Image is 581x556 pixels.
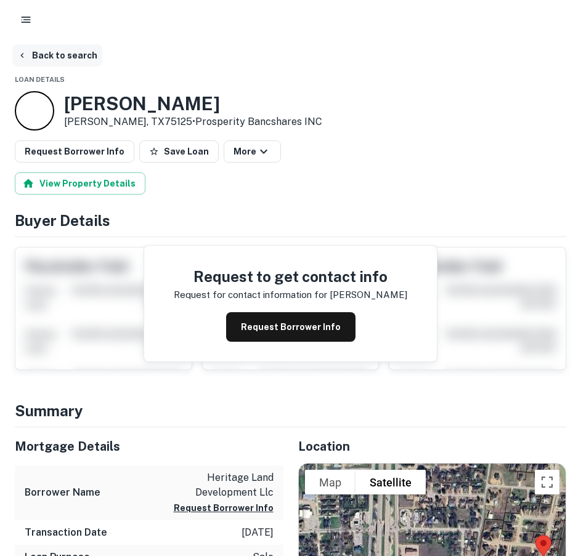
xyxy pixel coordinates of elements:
h3: [PERSON_NAME] [64,92,322,115]
h5: Location [298,437,567,456]
button: Request Borrower Info [174,501,274,515]
p: [DATE] [242,525,274,540]
h4: Request to get contact info [174,265,407,288]
h4: Buyer Details [15,209,566,232]
button: Show satellite imagery [356,470,426,494]
button: More [224,140,281,163]
p: [PERSON_NAME], TX75125 • [64,115,322,129]
button: Request Borrower Info [15,140,134,163]
button: Show street map [305,470,356,494]
h6: Transaction Date [25,525,107,540]
p: Request for contact information for [174,288,327,302]
h5: Mortgage Details [15,437,283,456]
a: Prosperity Bancshares INC [195,116,322,127]
button: Save Loan [139,140,219,163]
button: Back to search [12,44,102,66]
p: heritage land development llc [163,470,274,500]
p: [PERSON_NAME] [330,288,407,302]
iframe: Chat Widget [519,457,581,517]
h4: Summary [15,400,566,422]
span: Loan Details [15,76,65,83]
button: Request Borrower Info [226,312,356,342]
h6: Borrower Name [25,485,100,500]
button: View Property Details [15,172,145,195]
